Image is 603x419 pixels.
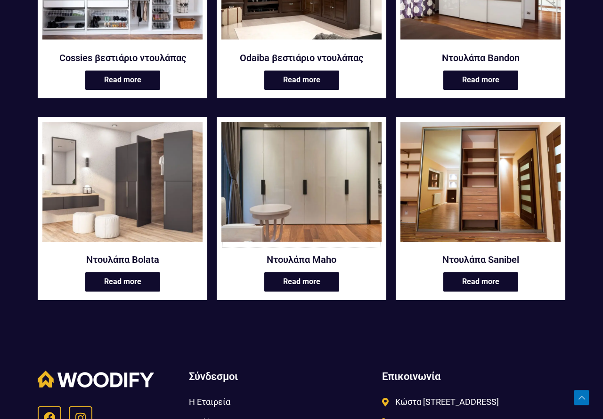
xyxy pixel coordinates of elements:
a: Read more about “Ντουλάπα Maho” [264,272,339,292]
a: Ντουλάπα Bolata [42,253,203,266]
a: Odaiba βεστιάριο ντουλάπας [221,52,382,64]
span: Κώστα [STREET_ADDRESS] [393,394,499,410]
a: Read more about “Ντουλάπα Bandon” [443,71,518,90]
a: Cossies βεστιάριο ντουλάπας [42,52,203,64]
a: Η Εταιρεία [189,394,373,410]
img: Bolata ντουλάπα [42,122,203,242]
a: Ντουλάπα Maho [221,122,382,248]
a: Ντουλάπα Maho [221,253,382,266]
span: Επικοινωνία [382,371,440,382]
a: Ντουλάπα Sanibel [400,122,561,248]
a: Read more about “Ντουλάπα Sanibel” [443,272,518,292]
a: Κώστα [STREET_ADDRESS] [382,394,563,410]
a: Read more about “Odaiba βεστιάριο ντουλάπας” [264,71,339,90]
a: Ντουλάπα Bandon [400,52,561,64]
img: Woodify [38,371,154,387]
a: Ντουλάπα Bolata [42,122,203,248]
a: Read more about “Cossies βεστιάριο ντουλάπας” [85,71,160,90]
a: Ντουλάπα Sanibel [400,253,561,266]
span: Σύνδεσμοι [189,371,238,382]
a: Read more about “Ντουλάπα Bolata” [85,272,160,292]
span: Η Εταιρεία [189,394,230,410]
